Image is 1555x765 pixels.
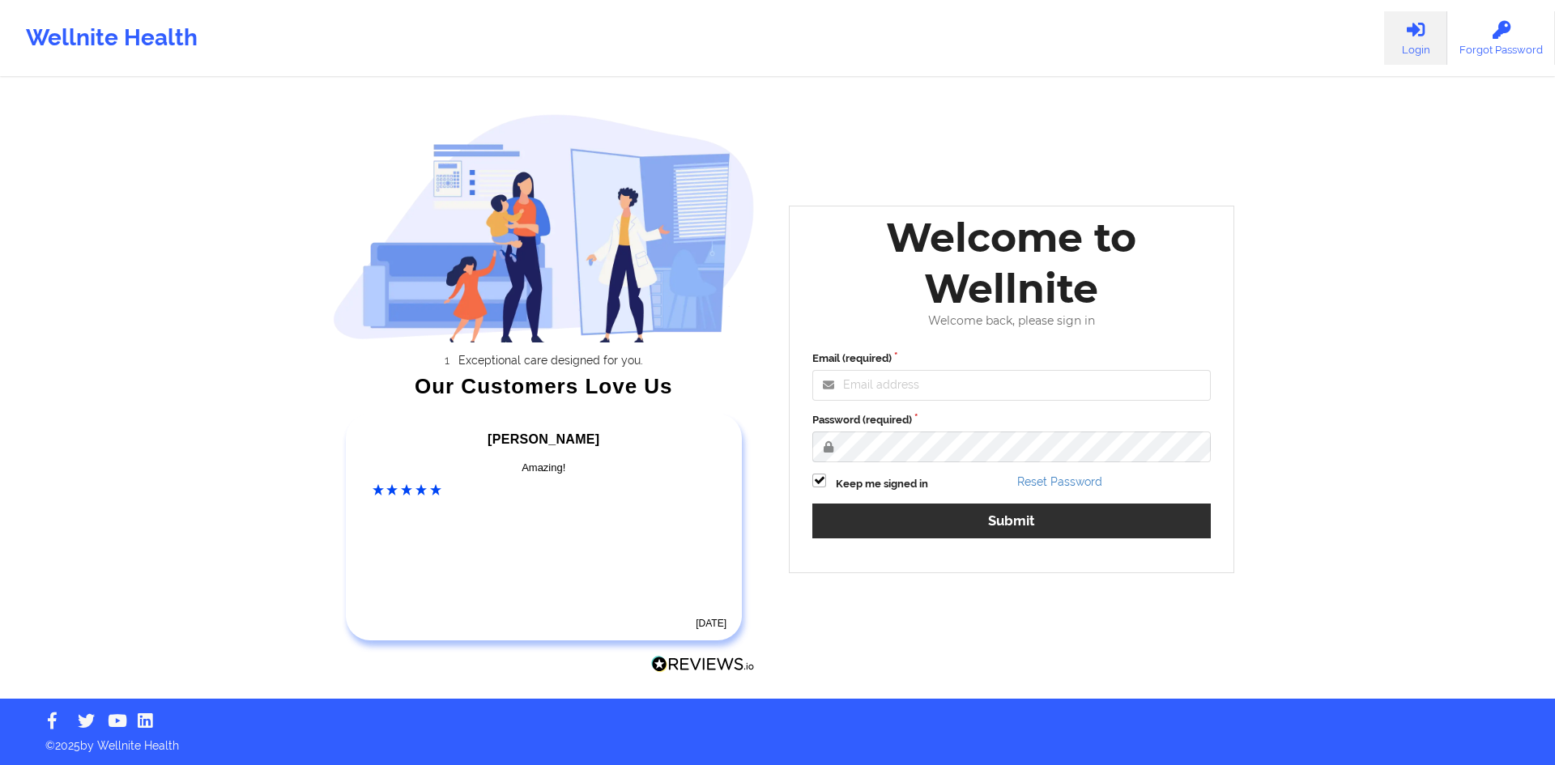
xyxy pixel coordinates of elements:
[1384,11,1447,65] a: Login
[488,432,599,446] span: [PERSON_NAME]
[1017,475,1102,488] a: Reset Password
[696,618,726,629] time: [DATE]
[333,113,756,342] img: wellnite-auth-hero_200.c722682e.png
[812,370,1211,401] input: Email address
[34,726,1521,754] p: © 2025 by Wellnite Health
[347,354,755,367] li: Exceptional care designed for you.
[1447,11,1555,65] a: Forgot Password
[812,504,1211,538] button: Submit
[373,460,716,476] div: Amazing!
[836,476,928,492] label: Keep me signed in
[333,378,756,394] div: Our Customers Love Us
[812,351,1211,367] label: Email (required)
[651,656,755,673] img: Reviews.io Logo
[801,212,1222,314] div: Welcome to Wellnite
[801,314,1222,328] div: Welcome back, please sign in
[812,412,1211,428] label: Password (required)
[651,656,755,677] a: Reviews.io Logo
